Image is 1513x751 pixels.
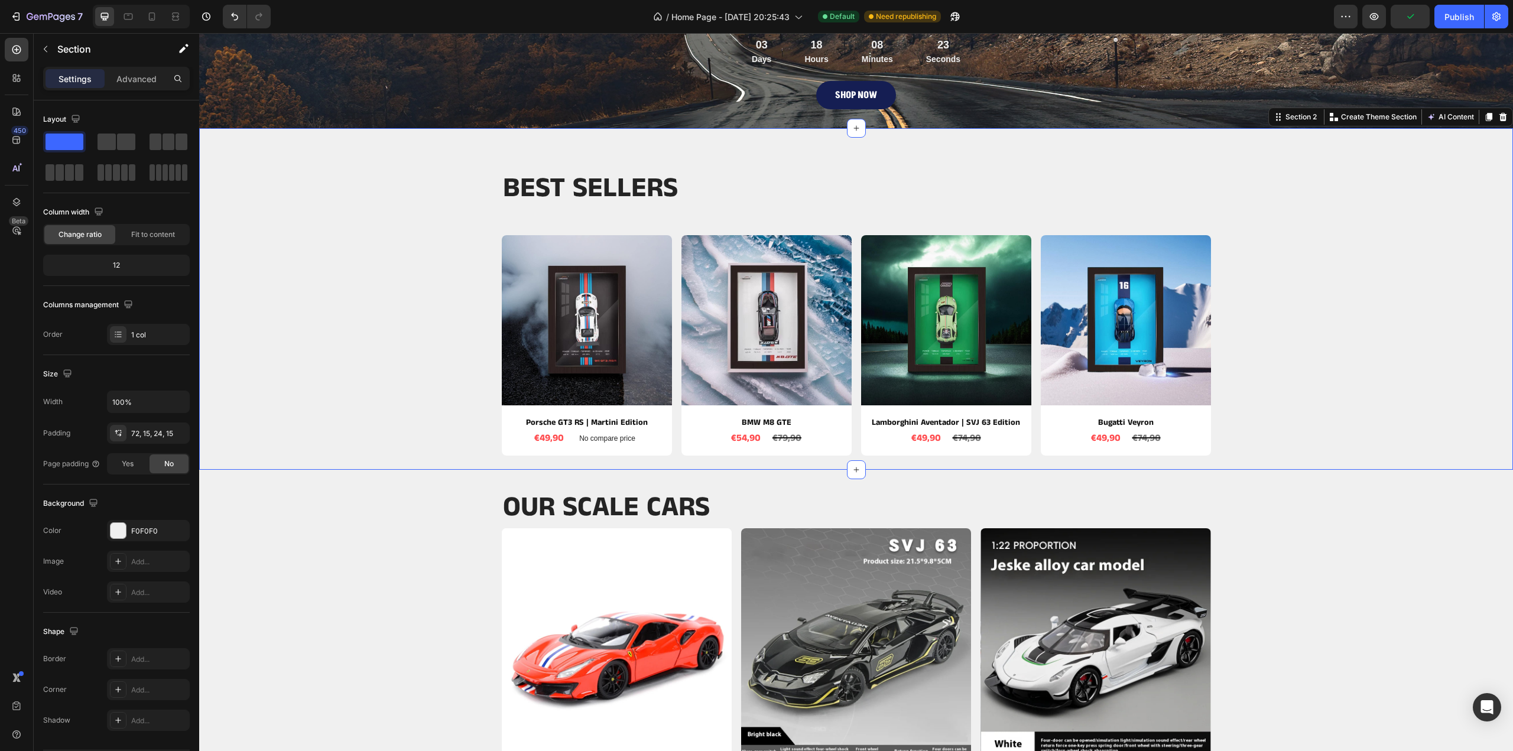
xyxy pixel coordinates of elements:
[542,495,772,725] a: Lamborghini Aventador SVJ 63 | 1:24 Scale
[43,496,100,512] div: Background
[131,685,187,695] div: Add...
[43,366,74,382] div: Size
[131,587,187,598] div: Add...
[662,383,832,396] h2: Lamborghini Aventador | SVJ 63 Edition
[131,526,187,537] div: F0F0F0
[131,716,187,726] div: Add...
[131,229,175,240] span: Fit to content
[57,42,154,56] p: Section
[303,138,1012,173] h2: BEST SELLERS
[43,556,64,567] div: Image
[636,55,678,69] p: SHOP NOW
[59,73,92,85] p: Settings
[781,495,1011,725] a: Koenigsegg Jesko | 1:22 Scale
[752,396,783,415] div: €74,90
[11,126,28,135] div: 450
[1434,5,1484,28] button: Publish
[223,5,271,28] div: Undo/Redo
[617,48,697,76] a: SHOP NOW
[1142,79,1217,89] p: Create Theme Section
[59,229,102,240] span: Change ratio
[122,459,134,469] span: Yes
[482,202,652,372] a: BMW M8 GTE
[43,112,83,128] div: Layout
[43,525,61,536] div: Color
[43,624,81,640] div: Shape
[43,204,106,220] div: Column width
[43,715,70,726] div: Shadow
[43,428,70,438] div: Padding
[9,216,28,226] div: Beta
[43,459,100,469] div: Page padding
[131,557,187,567] div: Add...
[199,33,1513,751] iframe: Design area
[662,202,832,372] a: Lamborghini Aventador | SVJ 63 Edition
[303,383,473,396] h2: Porsche GT3 RS | Martini Edition
[1444,11,1474,23] div: Publish
[43,396,63,407] div: Width
[43,329,63,340] div: Order
[108,391,189,412] input: Auto
[43,587,62,597] div: Video
[116,73,157,85] p: Advanced
[1473,693,1501,721] div: Open Intercom Messenger
[572,396,603,415] div: €79,90
[164,459,174,469] span: No
[303,495,533,725] a: Ferrari 488 PISTA STRADALE | 1:24 Scale
[5,5,88,28] button: 7
[482,383,652,396] h2: BMW M8 GTE
[671,11,790,23] span: Home Page - [DATE] 20:25:43
[842,202,1012,372] a: Bugatti Veyron
[932,396,963,415] div: €74,90
[830,11,855,22] span: Default
[380,402,436,409] p: No compare price
[334,396,366,415] div: €49,90
[43,297,135,313] div: Columns management
[131,330,187,340] div: 1 col
[876,11,936,22] span: Need republishing
[891,396,923,415] div: €49,90
[842,383,1012,396] h2: Bugatti Veyron
[46,257,187,274] div: 12
[711,396,743,415] div: €49,90
[1084,79,1120,89] div: Section 2
[531,396,563,415] div: €54,90
[43,684,67,695] div: Corner
[303,456,1012,494] h2: OUR SCALE CARS
[43,654,66,664] div: Border
[77,9,83,24] p: 7
[666,11,669,23] span: /
[131,654,187,665] div: Add...
[303,202,473,372] a: Porsche GT3 RS | Martini Edition
[131,428,187,439] div: 72, 15, 24, 15
[1225,77,1277,91] button: AI Content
